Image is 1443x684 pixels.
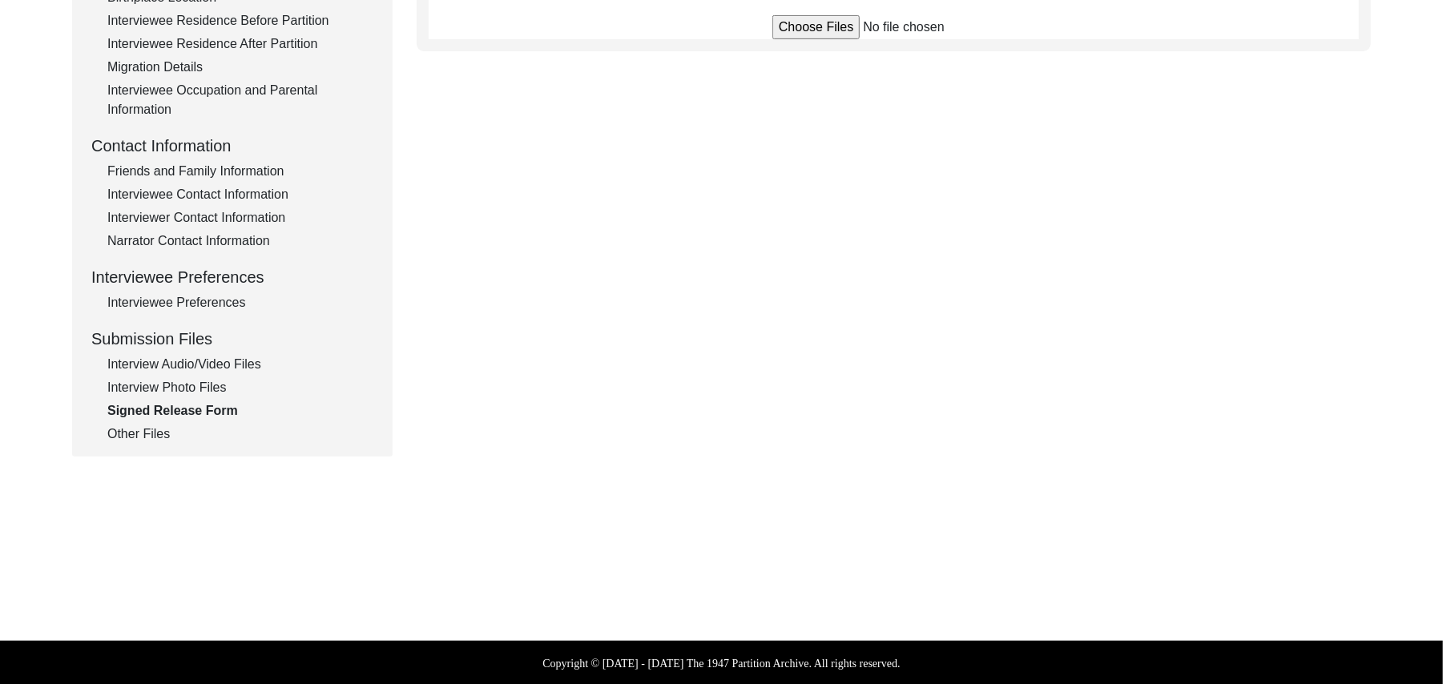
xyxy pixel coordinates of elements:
div: Signed Release Form [107,401,373,420]
div: Friends and Family Information [107,162,373,181]
div: Narrator Contact Information [107,231,373,251]
label: Copyright © [DATE] - [DATE] The 1947 Partition Archive. All rights reserved. [542,655,900,672]
div: Interviewee Contact Information [107,185,373,204]
div: Interviewer Contact Information [107,208,373,227]
div: Interviewee Residence Before Partition [107,11,373,30]
div: Interviewee Preferences [107,293,373,312]
div: Submission Files [91,327,373,351]
div: Interview Audio/Video Files [107,355,373,374]
div: Interview Photo Files [107,378,373,397]
div: Other Files [107,424,373,444]
div: Interviewee Occupation and Parental Information [107,81,373,119]
div: Migration Details [107,58,373,77]
div: Contact Information [91,134,373,158]
div: Interviewee Preferences [91,265,373,289]
div: Interviewee Residence After Partition [107,34,373,54]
